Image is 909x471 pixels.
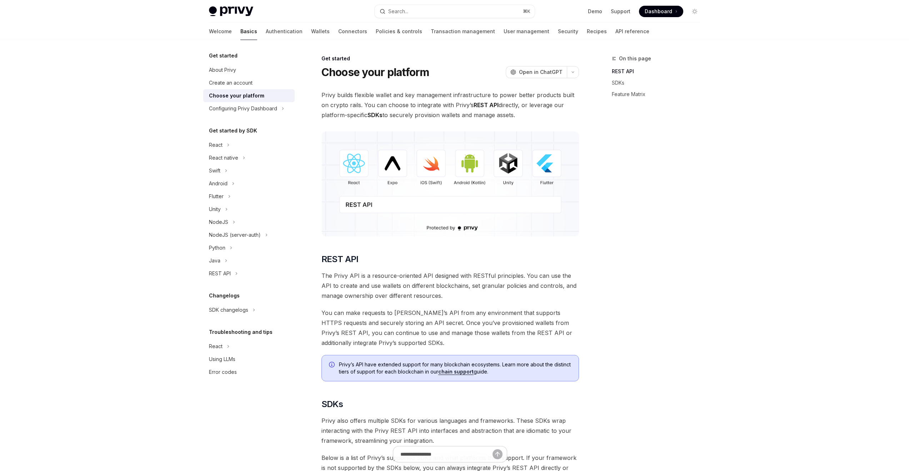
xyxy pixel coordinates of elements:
[321,399,343,410] span: SDKs
[321,254,359,265] span: REST API
[203,139,295,151] button: React
[209,306,248,314] div: SDK changelogs
[311,23,330,40] a: Wallets
[203,102,295,115] button: Configuring Privy Dashboard
[209,328,273,336] h5: Troubleshooting and tips
[689,6,700,17] button: Toggle dark mode
[209,192,224,201] div: Flutter
[209,66,236,74] div: About Privy
[506,66,567,78] button: Open in ChatGPT
[203,267,295,280] button: REST API
[203,164,295,177] button: Swift
[368,111,383,119] strong: SDKs
[209,179,228,188] div: Android
[209,166,220,175] div: Swift
[519,69,563,76] span: Open in ChatGPT
[203,190,295,203] button: Flutter
[558,23,578,40] a: Security
[203,89,295,102] a: Choose your platform
[321,90,579,120] span: Privy builds flexible wallet and key management infrastructure to power better products built on ...
[376,23,422,40] a: Policies & controls
[203,203,295,216] button: Unity
[587,23,607,40] a: Recipes
[209,104,277,113] div: Configuring Privy Dashboard
[203,229,295,241] button: NodeJS (server-auth)
[209,342,223,351] div: React
[209,141,223,149] div: React
[504,23,549,40] a: User management
[639,6,683,17] a: Dashboard
[209,355,235,364] div: Using LLMs
[329,362,336,369] svg: Info
[438,369,474,375] a: chain support
[203,64,295,76] a: About Privy
[266,23,303,40] a: Authentication
[388,7,408,16] div: Search...
[203,340,295,353] button: React
[209,126,257,135] h5: Get started by SDK
[209,256,220,265] div: Java
[493,449,503,459] button: Send message
[209,291,240,300] h5: Changelogs
[400,446,493,462] input: Ask a question...
[209,23,232,40] a: Welcome
[321,416,579,446] span: Privy also offers multiple SDKs for various languages and frameworks. These SDKs wrap interacting...
[338,23,367,40] a: Connectors
[339,361,571,375] span: Privy’s API have extended support for many blockchain ecosystems. Learn more about the distinct t...
[203,353,295,366] a: Using LLMs
[240,23,257,40] a: Basics
[321,131,579,236] img: images/Platform2.png
[209,244,225,252] div: Python
[209,6,253,16] img: light logo
[321,271,579,301] span: The Privy API is a resource-oriented API designed with RESTful principles. You can use the API to...
[209,79,253,87] div: Create an account
[612,77,706,89] a: SDKs
[203,177,295,190] button: Android
[321,66,429,79] h1: Choose your platform
[203,241,295,254] button: Python
[588,8,602,15] a: Demo
[321,55,579,62] div: Get started
[209,231,261,239] div: NodeJS (server-auth)
[619,54,651,63] span: On this page
[209,91,264,100] div: Choose your platform
[523,9,530,14] span: ⌘ K
[209,205,221,214] div: Unity
[612,66,706,77] a: REST API
[431,23,495,40] a: Transaction management
[209,368,237,376] div: Error codes
[209,154,238,162] div: React native
[612,89,706,100] a: Feature Matrix
[474,101,499,109] strong: REST API
[321,308,579,348] span: You can make requests to [PERSON_NAME]’s API from any environment that supports HTTPS requests an...
[209,218,228,226] div: NodeJS
[645,8,672,15] span: Dashboard
[375,5,535,18] button: Search...⌘K
[615,23,649,40] a: API reference
[203,304,295,316] button: SDK changelogs
[203,216,295,229] button: NodeJS
[203,151,295,164] button: React native
[209,51,238,60] h5: Get started
[611,8,630,15] a: Support
[203,76,295,89] a: Create an account
[209,269,231,278] div: REST API
[203,254,295,267] button: Java
[203,366,295,379] a: Error codes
